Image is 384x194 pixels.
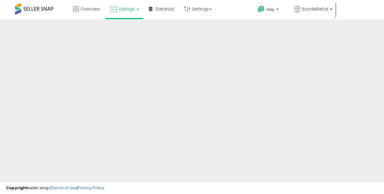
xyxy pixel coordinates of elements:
[51,185,77,191] a: Terms of Use
[253,1,289,20] a: Help
[78,185,104,191] a: Privacy Policy
[6,185,104,191] div: seller snap | |
[6,185,28,191] strong: Copyright
[302,6,328,12] span: BundleRetail
[266,7,274,12] span: Help
[257,5,265,13] i: Get Help
[80,6,100,12] span: Overview
[119,6,135,12] span: Listings
[155,6,174,12] span: DataHub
